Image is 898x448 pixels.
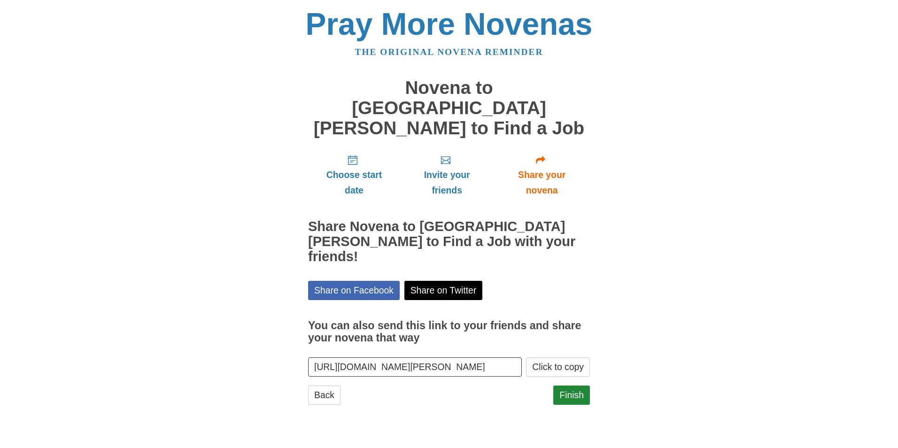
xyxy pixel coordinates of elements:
[308,320,590,344] h3: You can also send this link to your friends and share your novena that way
[526,357,590,377] button: Click to copy
[308,386,341,405] a: Back
[400,147,494,203] a: Invite your friends
[355,47,543,57] a: The original novena reminder
[317,167,391,198] span: Choose start date
[306,7,593,41] a: Pray More Novenas
[308,147,400,203] a: Choose start date
[404,281,483,300] a: Share on Twitter
[503,167,581,198] span: Share your novena
[553,386,590,405] a: Finish
[410,167,484,198] span: Invite your friends
[494,147,590,203] a: Share your novena
[308,281,400,300] a: Share on Facebook
[308,78,590,138] h1: Novena to [GEOGRAPHIC_DATA][PERSON_NAME] to Find a Job
[308,219,590,264] h2: Share Novena to [GEOGRAPHIC_DATA][PERSON_NAME] to Find a Job with your friends!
